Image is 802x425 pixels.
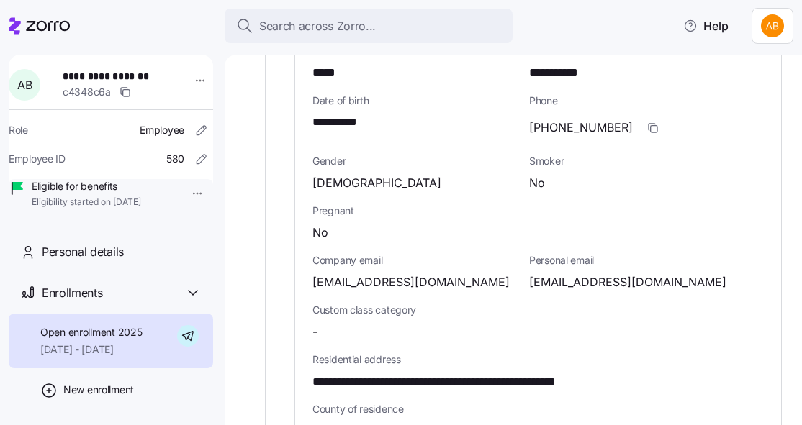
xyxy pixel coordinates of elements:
span: Search across Zorro... [259,17,376,35]
button: Search across Zorro... [225,9,513,43]
span: Custom class category [312,303,518,317]
span: County of residence [312,402,734,416]
span: - [312,323,317,341]
span: Smoker [529,154,734,168]
span: Employee ID [9,152,66,166]
button: Help [672,12,740,40]
span: [EMAIL_ADDRESS][DOMAIN_NAME] [529,273,726,291]
span: Personal details [42,243,124,261]
span: [DEMOGRAPHIC_DATA] [312,174,441,192]
span: New enrollment [63,383,134,397]
span: Employee [140,123,184,137]
span: [EMAIL_ADDRESS][DOMAIN_NAME] [312,273,510,291]
span: c4348c6a [63,85,111,99]
span: Phone [529,93,734,108]
span: Pregnant [312,204,734,218]
span: Company email [312,253,518,268]
span: Eligible for benefits [32,179,141,193]
span: Gender [312,154,518,168]
span: No [312,224,328,242]
span: Role [9,123,28,137]
span: [PHONE_NUMBER] [529,119,633,137]
span: Enrollments [42,284,102,302]
span: Open enrollment 2025 [40,325,142,339]
span: A B [17,79,32,91]
span: Residential address [312,352,734,367]
span: [DATE] - [DATE] [40,342,142,357]
span: Eligibility started on [DATE] [32,196,141,209]
span: No [529,174,545,192]
span: Help [683,17,729,35]
span: Personal email [529,253,734,268]
span: Date of birth [312,93,518,108]
span: 580 [166,152,184,166]
img: 42a6513890f28a9d591cc60790ab6045 [761,14,784,37]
